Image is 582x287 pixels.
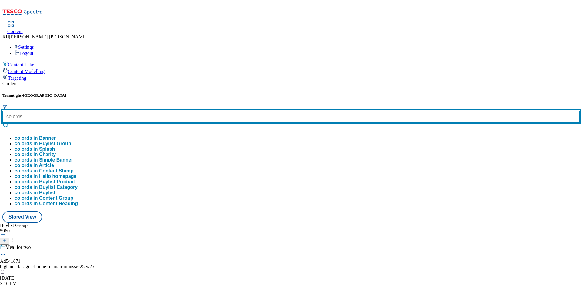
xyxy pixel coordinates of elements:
span: Content [7,29,23,34]
a: Content Modelling [2,68,580,74]
span: [PERSON_NAME] [PERSON_NAME] [9,34,87,39]
button: co ords in Buylist Group [15,141,71,146]
input: Search [2,111,580,123]
button: co ords in Article [15,163,54,168]
span: Content Modelling [8,69,45,74]
svg: Search Filters [2,105,7,109]
button: co ords in Content Heading [15,201,78,206]
button: co ords in Splash [15,146,55,152]
a: Content Lake [2,61,580,68]
div: co ords in [15,195,73,201]
a: Targeting [2,74,580,81]
span: Content Stamp [39,168,74,173]
div: co ords in [15,168,74,174]
a: Settings [15,45,34,50]
a: Content [7,22,23,34]
button: co ords in Simple Banner [15,157,73,163]
button: co ords in Buylist Category [15,185,78,190]
div: co ords in [15,141,71,146]
button: co ords in Hello homepage [15,174,76,179]
button: co ords in Buylist [15,190,55,195]
span: ghs-[GEOGRAPHIC_DATA] [16,93,66,98]
span: Content Group [39,195,73,201]
span: Buylist Group [39,141,71,146]
span: Content Lake [8,62,34,67]
button: co ords in Content Stamp [15,168,74,174]
button: Stored View [2,211,42,223]
h5: Tenant: [2,93,580,98]
div: Meal for two [5,245,31,250]
div: Content [2,81,580,86]
span: Targeting [8,75,26,81]
button: co ords in Banner [15,135,56,141]
span: RH [2,34,9,39]
a: Logout [15,51,33,56]
button: co ords in Charity [15,152,56,157]
button: co ords in Buylist Product [15,179,75,185]
button: co ords in Content Group [15,195,73,201]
